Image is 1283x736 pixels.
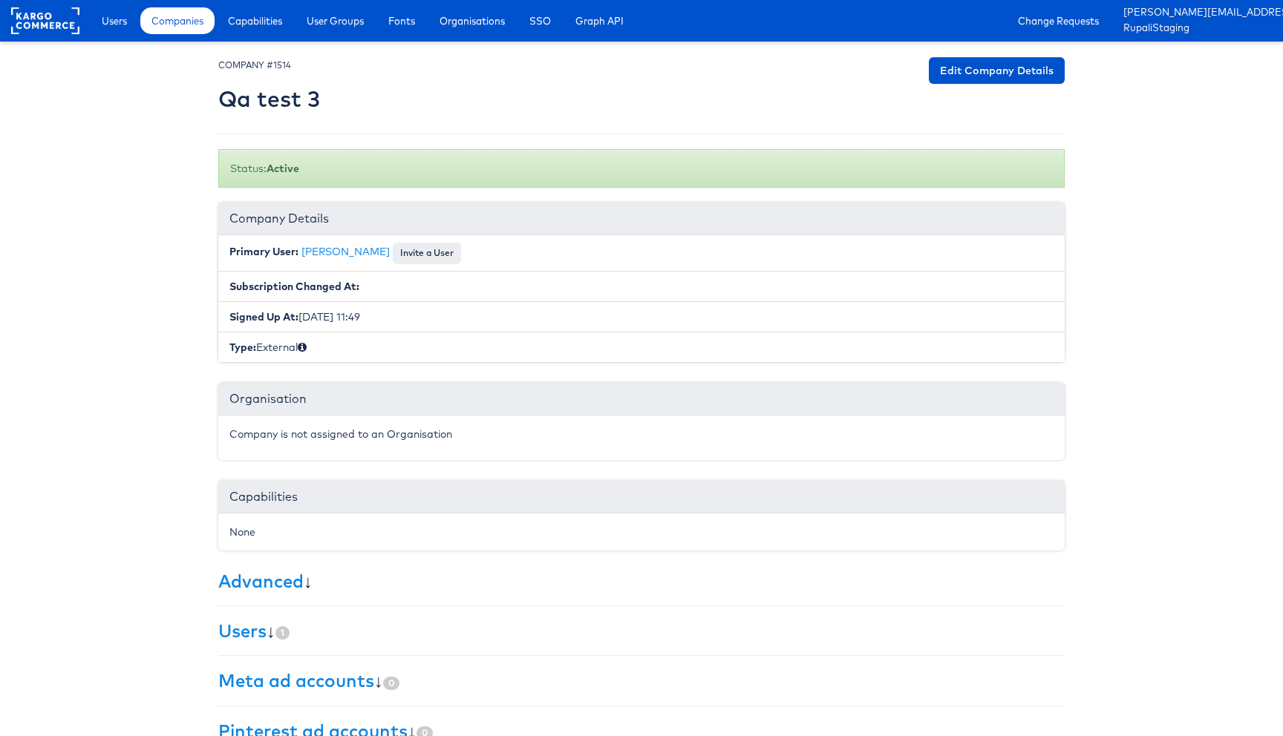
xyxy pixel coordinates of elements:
[388,13,415,28] span: Fonts
[298,341,307,354] span: Internal (staff) or External (client)
[1007,7,1110,34] a: Change Requests
[218,481,1065,513] div: Capabilities
[218,149,1065,188] div: Status:
[383,677,399,690] span: 0
[393,243,461,263] button: Invite a User
[307,13,364,28] span: User Groups
[229,280,359,293] b: Subscription Changed At:
[377,7,426,34] a: Fonts
[301,245,390,258] a: [PERSON_NAME]
[1123,5,1272,21] a: [PERSON_NAME][EMAIL_ADDRESS][PERSON_NAME][DOMAIN_NAME]
[929,57,1065,84] a: Edit Company Details
[529,13,551,28] span: SSO
[440,13,505,28] span: Organisations
[218,621,1065,640] h3: ↓
[218,332,1065,362] li: External
[102,13,127,28] span: Users
[229,525,1054,539] div: None
[218,301,1065,332] li: [DATE] 11:49
[275,626,290,640] span: 1
[217,7,293,34] a: Capabilities
[1123,21,1272,36] a: RupaliStaging
[229,341,256,354] b: Type:
[228,13,282,28] span: Capabilities
[91,7,138,34] a: Users
[218,671,1065,690] h3: ↓
[428,7,516,34] a: Organisations
[218,59,291,70] small: COMPANY #1514
[218,87,320,111] h2: Qa test 3
[518,7,562,34] a: SSO
[140,7,215,34] a: Companies
[218,571,1065,591] h3: ↓
[564,7,635,34] a: Graph API
[218,570,304,592] a: Advanced
[296,7,375,34] a: User Groups
[218,620,267,642] a: Users
[229,245,298,258] b: Primary User:
[267,162,299,175] b: Active
[218,203,1065,235] div: Company Details
[575,13,624,28] span: Graph API
[218,669,374,691] a: Meta ad accounts
[229,310,298,323] b: Signed Up At:
[229,427,1054,441] p: Company is not assigned to an Organisation
[218,383,1065,415] div: Organisation
[151,13,203,28] span: Companies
